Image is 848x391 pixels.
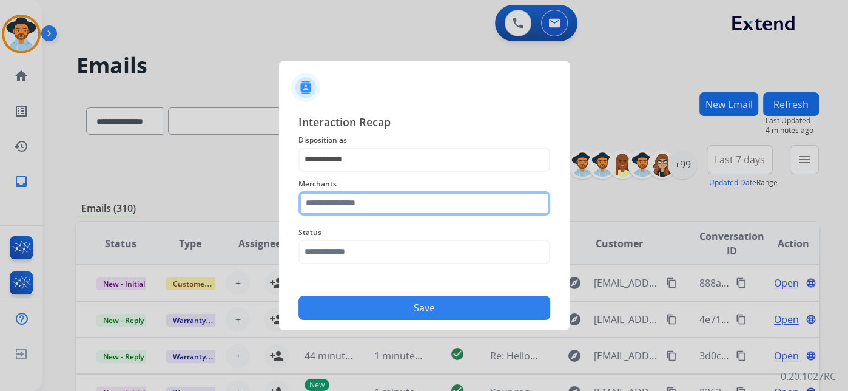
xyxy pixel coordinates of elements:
span: Merchants [298,177,550,191]
p: 0.20.1027RC [781,369,836,384]
button: Save [298,296,550,320]
span: Status [298,225,550,240]
span: Interaction Recap [298,114,550,133]
img: contactIcon [291,73,320,102]
img: contact-recap-line.svg [298,279,550,279]
span: Disposition as [298,133,550,148]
